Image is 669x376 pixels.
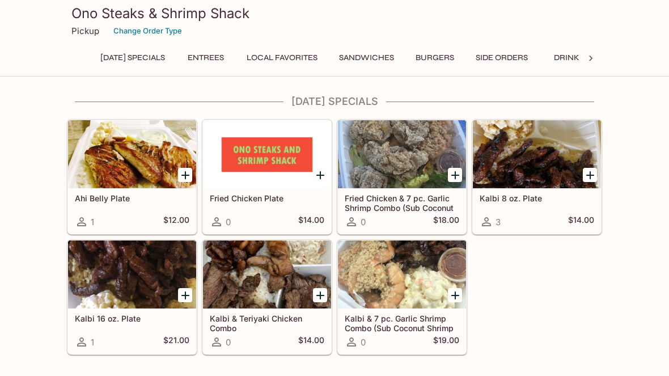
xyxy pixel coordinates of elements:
a: Kalbi 16 oz. Plate1$21.00 [67,240,197,354]
h5: $18.00 [433,215,459,229]
a: Fried Chicken Plate0$14.00 [202,120,332,234]
a: Fried Chicken & 7 pc. Garlic Shrimp Combo (Sub Coconut Shrimp Available)0$18.00 [337,120,467,234]
a: Kalbi & 7 pc. Garlic Shrimp Combo (Sub Coconut Shrimp Available)0$19.00 [337,240,467,354]
span: 1 [91,217,94,227]
a: Ahi Belly Plate1$12.00 [67,120,197,234]
h4: [DATE] Specials [67,95,602,108]
button: Burgers [409,50,460,66]
h5: $14.00 [298,335,324,349]
p: Pickup [71,26,99,36]
div: Ahi Belly Plate [68,120,196,188]
h5: Kalbi & Teriyaki Chicken Combo [210,314,324,332]
span: 0 [226,337,231,348]
button: Add Kalbi & Teriyaki Chicken Combo [313,288,327,302]
div: Kalbi & 7 pc. Garlic Shrimp Combo (Sub Coconut Shrimp Available) [338,240,466,309]
div: Fried Chicken Plate [203,120,331,188]
h5: Ahi Belly Plate [75,193,189,203]
h5: Kalbi 8 oz. Plate [480,193,594,203]
button: Add Fried Chicken Plate [313,168,327,182]
h5: Fried Chicken & 7 pc. Garlic Shrimp Combo (Sub Coconut Shrimp Available) [345,193,459,212]
h5: $14.00 [568,215,594,229]
button: Add Kalbi 16 oz. Plate [178,288,192,302]
button: Sandwiches [333,50,400,66]
span: 0 [361,217,366,227]
h3: Ono Steaks & Shrimp Shack [71,5,598,22]
a: Kalbi & Teriyaki Chicken Combo0$14.00 [202,240,332,354]
a: Kalbi 8 oz. Plate3$14.00 [472,120,602,234]
div: Fried Chicken & 7 pc. Garlic Shrimp Combo (Sub Coconut Shrimp Available) [338,120,466,188]
h5: Kalbi & 7 pc. Garlic Shrimp Combo (Sub Coconut Shrimp Available) [345,314,459,332]
h5: Kalbi 16 oz. Plate [75,314,189,323]
button: Entrees [180,50,231,66]
h5: $14.00 [298,215,324,229]
h5: $12.00 [163,215,189,229]
button: Add Ahi Belly Plate [178,168,192,182]
span: 1 [91,337,94,348]
button: Add Kalbi 8 oz. Plate [583,168,597,182]
h5: $21.00 [163,335,189,349]
span: 3 [496,217,501,227]
button: Add Fried Chicken & 7 pc. Garlic Shrimp Combo (Sub Coconut Shrimp Available) [448,168,462,182]
div: Kalbi 16 oz. Plate [68,240,196,309]
h5: $19.00 [433,335,459,349]
button: [DATE] Specials [94,50,171,66]
span: 0 [361,337,366,348]
button: Local Favorites [240,50,324,66]
div: Kalbi 8 oz. Plate [473,120,601,188]
h5: Fried Chicken Plate [210,193,324,203]
span: 0 [226,217,231,227]
button: Drinks [543,50,594,66]
button: Add Kalbi & 7 pc. Garlic Shrimp Combo (Sub Coconut Shrimp Available) [448,288,462,302]
div: Kalbi & Teriyaki Chicken Combo [203,240,331,309]
button: Change Order Type [108,22,187,40]
button: Side Orders [469,50,534,66]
